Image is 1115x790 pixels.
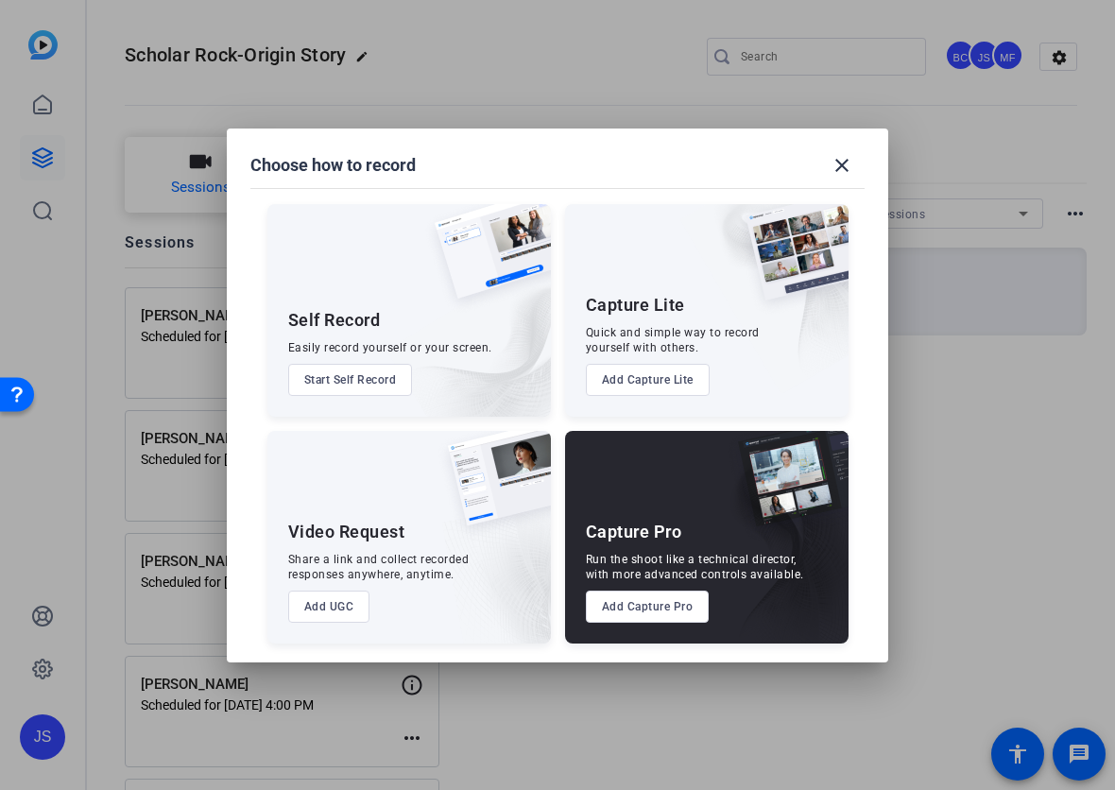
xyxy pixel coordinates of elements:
div: Easily record yourself or your screen. [288,340,492,355]
div: Video Request [288,521,405,543]
img: capture-lite.png [731,204,849,319]
div: Run the shoot like a technical director, with more advanced controls available. [586,552,804,582]
div: Share a link and collect recorded responses anywhere, anytime. [288,552,470,582]
button: Add Capture Pro [586,591,710,623]
img: embarkstudio-capture-pro.png [709,455,849,644]
img: capture-pro.png [724,431,849,546]
img: embarkstudio-self-record.png [386,245,551,417]
div: Self Record [288,309,381,332]
img: embarkstudio-capture-lite.png [679,204,849,393]
mat-icon: close [831,154,853,177]
button: Add Capture Lite [586,364,710,396]
img: self-record.png [420,204,551,318]
img: embarkstudio-ugc-content.png [441,489,551,644]
div: Quick and simple way to record yourself with others. [586,325,760,355]
div: Capture Lite [586,294,685,317]
div: Capture Pro [586,521,682,543]
h1: Choose how to record [250,154,416,177]
button: Add UGC [288,591,370,623]
img: ugc-content.png [434,431,551,545]
button: Start Self Record [288,364,413,396]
